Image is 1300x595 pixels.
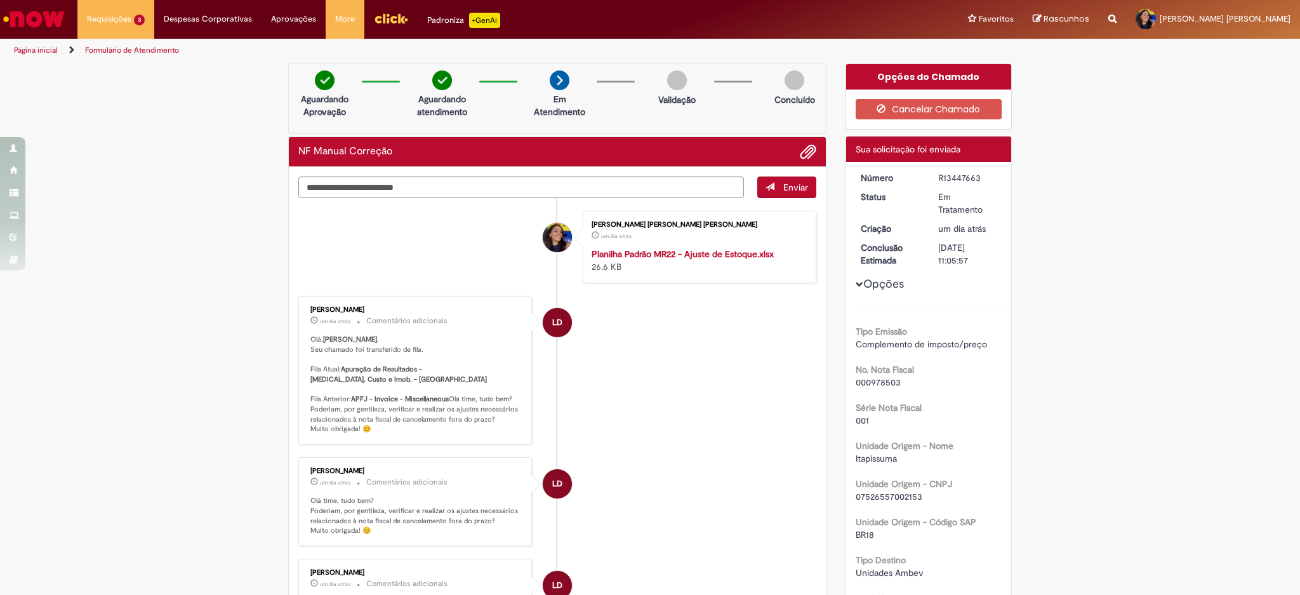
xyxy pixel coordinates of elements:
[938,223,986,234] span: um dia atrás
[469,13,500,28] p: +GenAi
[938,241,997,267] div: [DATE] 11:05:57
[601,232,632,240] span: um dia atrás
[366,316,448,326] small: Comentários adicionais
[592,221,803,229] div: [PERSON_NAME] [PERSON_NAME] [PERSON_NAME]
[10,39,857,62] ul: Trilhas de página
[938,171,997,184] div: R13447663
[543,308,572,337] div: Larissa Davide
[411,93,473,118] p: Aguardando atendimento
[979,13,1014,25] span: Favoritos
[856,453,897,464] span: Itapissuma
[432,70,452,90] img: check-circle-green.png
[1,6,67,32] img: ServiceNow
[1160,13,1290,24] span: [PERSON_NAME] [PERSON_NAME]
[310,364,487,384] b: Apuração de Resultados - [MEDICAL_DATA], Custo e Imob. - [GEOGRAPHIC_DATA]
[366,477,448,488] small: Comentários adicionais
[552,307,562,338] span: LD
[320,580,350,588] time: 26/08/2025 11:57:24
[298,177,744,198] textarea: Digite sua mensagem aqui...
[1033,13,1089,25] a: Rascunhos
[856,377,901,388] span: 000978503
[310,306,522,314] div: [PERSON_NAME]
[134,15,145,25] span: 3
[1044,13,1089,25] span: Rascunhos
[667,70,687,90] img: img-circle-grey.png
[310,467,522,475] div: [PERSON_NAME]
[856,364,914,375] b: No. Nota Fiscal
[310,335,522,434] p: Olá, , Seu chamado foi transferido de fila. Fila Atual: Fila Anterior: Olá time, tudo bem? Poderi...
[298,146,392,157] h2: NF Manual Correção Histórico de tíquete
[366,578,448,589] small: Comentários adicionais
[294,93,355,118] p: Aguardando Aprovação
[785,70,804,90] img: img-circle-grey.png
[938,191,997,216] div: Em Tratamento
[800,144,816,160] button: Adicionar anexos
[601,232,632,240] time: 26/08/2025 12:05:57
[320,479,350,486] time: 26/08/2025 11:57:24
[846,64,1012,90] div: Opções do Chamado
[529,93,590,118] p: Em Atendimento
[856,491,922,502] span: 07526557002153
[851,191,929,203] dt: Status
[310,569,522,577] div: [PERSON_NAME]
[320,479,350,486] span: um dia atrás
[320,318,350,325] time: 26/08/2025 11:57:24
[87,13,131,25] span: Requisições
[856,338,987,350] span: Complemento de imposto/preço
[856,567,924,578] span: Unidades Ambev
[310,496,522,536] p: Olá time, tudo bem? Poderiam, por gentileza, verificar e realizar os ajustes necessários relacion...
[427,13,500,28] div: Padroniza
[856,99,1002,119] button: Cancelar Chamado
[757,177,816,198] button: Enviar
[856,415,869,426] span: 001
[320,580,350,588] span: um dia atrás
[543,469,572,498] div: Larissa Davide
[315,70,335,90] img: check-circle-green.png
[335,13,355,25] span: More
[783,182,808,193] span: Enviar
[774,93,815,106] p: Concluído
[351,394,449,404] b: APFJ - Invoice - Miscellaneous
[856,440,953,451] b: Unidade Origem - Nome
[938,223,986,234] time: 26/08/2025 11:05:53
[543,223,572,252] div: Barbara Luiza de Oliveira Ferreira
[856,516,976,528] b: Unidade Origem - Código SAP
[658,93,696,106] p: Validação
[938,222,997,235] div: 26/08/2025 11:05:53
[323,335,377,344] b: [PERSON_NAME]
[164,13,252,25] span: Despesas Corporativas
[856,529,874,540] span: BR18
[552,469,562,499] span: LD
[550,70,569,90] img: arrow-next.png
[592,248,774,260] a: Planilha Padrão MR22 - Ajuste de Estoque.xlsx
[271,13,316,25] span: Aprovações
[856,144,960,155] span: Sua solicitação foi enviada
[856,402,922,413] b: Série Nota Fiscal
[856,478,952,490] b: Unidade Origem - CNPJ
[856,554,906,566] b: Tipo Destino
[851,241,929,267] dt: Conclusão Estimada
[851,171,929,184] dt: Número
[85,45,179,55] a: Formulário de Atendimento
[320,318,350,325] span: um dia atrás
[374,9,408,28] img: click_logo_yellow_360x200.png
[851,222,929,235] dt: Criação
[592,248,803,273] div: 26.6 KB
[14,45,58,55] a: Página inicial
[856,326,907,337] b: Tipo Emissão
